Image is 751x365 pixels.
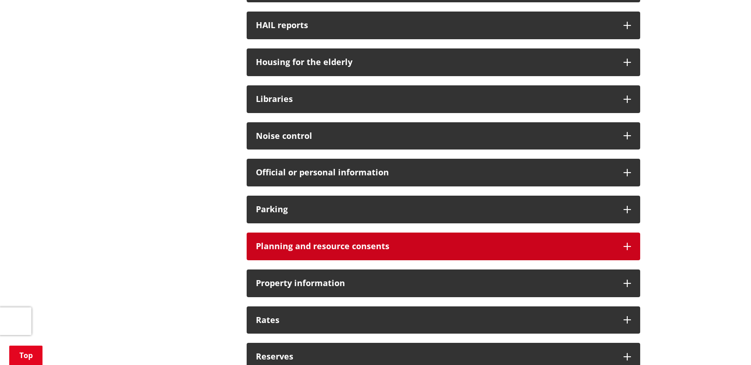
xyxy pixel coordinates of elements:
[709,326,742,359] iframe: Messenger Launcher
[256,21,614,30] h3: HAIL reports
[256,205,614,214] h3: Parking
[256,132,614,141] h3: Noise control
[256,58,614,67] h3: Housing for the elderly
[256,242,614,251] h3: Planning and resource consents
[9,346,42,365] a: Top
[256,279,614,288] h3: Property information
[256,95,614,104] h3: Libraries
[256,316,614,325] h3: Rates
[256,168,614,177] h3: Official or personal information
[256,352,614,361] h3: Reserves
